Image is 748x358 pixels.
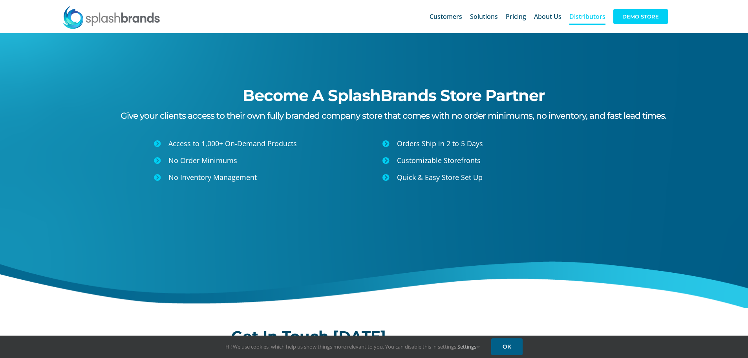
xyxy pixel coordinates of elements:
[168,156,237,165] span: No Order Minimums
[491,338,523,355] a: OK
[506,4,526,29] a: Pricing
[231,329,517,344] h2: Get In Touch [DATE]
[397,156,481,165] span: Customizable Storefronts
[534,13,561,20] span: About Us
[168,173,257,182] span: No Inventory Management
[243,86,545,105] span: Become A SplashBrands Store Partner
[613,4,668,29] a: DEMO STORE
[430,4,668,29] nav: Main Menu
[225,343,479,350] span: Hi! We use cookies, which help us show things more relevant to you. You can disable this in setti...
[62,6,161,29] img: SplashBrands.com Logo
[168,139,297,148] span: Access to 1,000+ On-Demand Products
[470,13,498,20] span: Solutions
[430,13,462,20] span: Customers
[569,4,605,29] a: Distributors
[457,343,479,350] a: Settings
[397,139,483,148] span: Orders Ship in 2 to 5 Days
[613,9,668,24] span: DEMO STORE
[397,173,483,182] span: Quick & Easy Store Set Up
[506,13,526,20] span: Pricing
[121,110,666,121] span: Give your clients access to their own fully branded company store that comes with no order minimu...
[569,13,605,20] span: Distributors
[430,4,462,29] a: Customers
